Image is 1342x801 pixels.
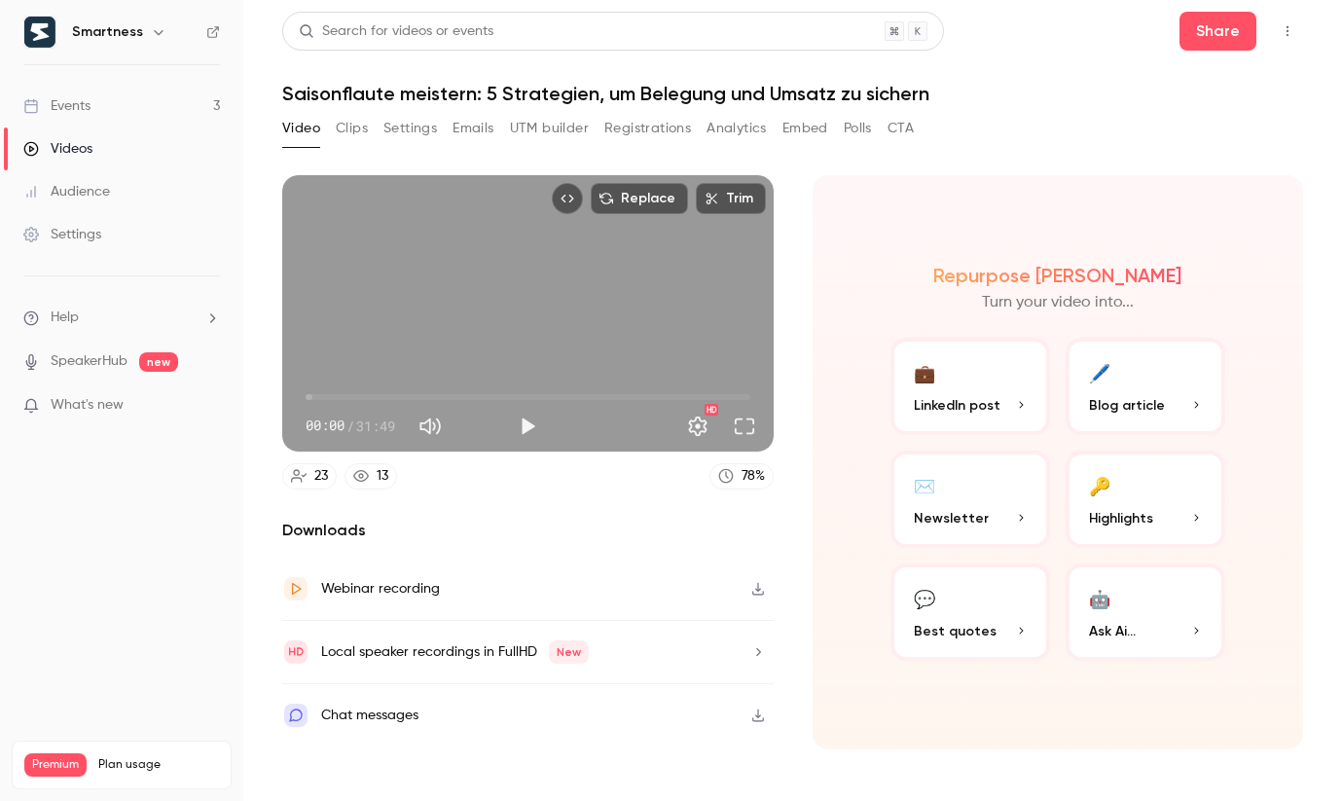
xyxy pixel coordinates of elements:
[678,407,717,446] button: Settings
[552,183,583,214] button: Embed video
[914,470,935,500] div: ✉️
[377,466,388,487] div: 13
[345,463,397,490] a: 13
[411,407,450,446] button: Mute
[453,113,493,144] button: Emails
[1089,508,1153,528] span: Highlights
[51,308,79,328] span: Help
[982,291,1134,314] p: Turn your video into...
[306,416,345,436] span: 00:00
[890,564,1050,661] button: 💬Best quotes
[1179,12,1256,51] button: Share
[299,21,493,42] div: Search for videos or events
[890,451,1050,548] button: ✉️Newsletter
[742,466,765,487] div: 78 %
[1089,583,1110,613] div: 🤖
[346,416,354,436] span: /
[709,463,774,490] a: 78%
[23,308,220,328] li: help-dropdown-opener
[890,338,1050,435] button: 💼LinkedIn post
[933,264,1181,287] h2: Repurpose [PERSON_NAME]
[1089,357,1110,387] div: 🖊️
[23,96,91,116] div: Events
[549,640,589,664] span: New
[282,463,337,490] a: 23
[336,113,368,144] button: Clips
[888,113,914,144] button: CTA
[321,704,418,727] div: Chat messages
[51,351,127,372] a: SpeakerHub
[356,416,395,436] span: 31:49
[383,113,437,144] button: Settings
[23,182,110,201] div: Audience
[1272,16,1303,47] button: Top Bar Actions
[72,22,143,42] h6: Smartness
[282,82,1303,105] h1: Saisonflaute meistern: 5 Strategien, um Belegung und Umsatz zu sichern
[1089,395,1165,416] span: Blog article
[321,577,440,601] div: Webinar recording
[23,139,92,159] div: Videos
[844,113,872,144] button: Polls
[98,757,219,773] span: Plan usage
[282,519,774,542] h2: Downloads
[1066,564,1225,661] button: 🤖Ask Ai...
[604,113,691,144] button: Registrations
[314,466,328,487] div: 23
[510,113,589,144] button: UTM builder
[508,407,547,446] button: Play
[24,17,55,48] img: Smartness
[139,352,178,372] span: new
[306,416,395,436] div: 00:00
[914,357,935,387] div: 💼
[914,621,997,641] span: Best quotes
[591,183,688,214] button: Replace
[696,183,766,214] button: Trim
[1089,470,1110,500] div: 🔑
[24,753,87,777] span: Premium
[321,640,589,664] div: Local speaker recordings in FullHD
[914,583,935,613] div: 💬
[782,113,828,144] button: Embed
[23,225,101,244] div: Settings
[707,113,767,144] button: Analytics
[725,407,764,446] button: Full screen
[1066,338,1225,435] button: 🖊️Blog article
[914,395,1000,416] span: LinkedIn post
[282,113,320,144] button: Video
[1066,451,1225,548] button: 🔑Highlights
[705,404,718,416] div: HD
[51,395,124,416] span: What's new
[914,508,989,528] span: Newsletter
[1089,621,1136,641] span: Ask Ai...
